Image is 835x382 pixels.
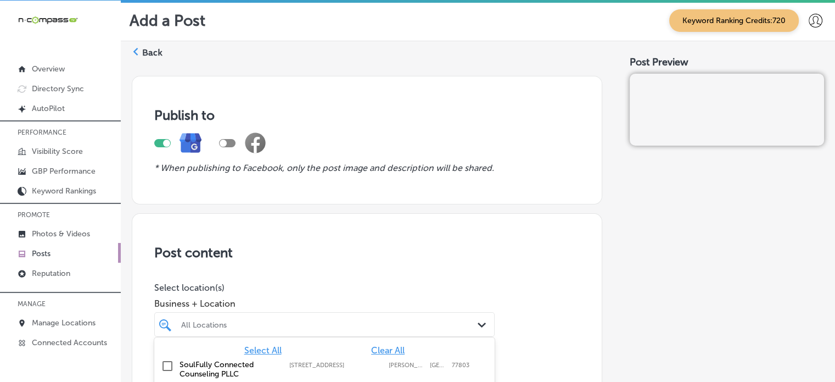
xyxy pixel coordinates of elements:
p: Overview [32,64,65,74]
h3: Post content [154,245,580,261]
h3: Publish to [154,107,580,123]
span: Clear All [371,345,405,356]
p: Visibility Score [32,147,83,156]
label: SoulFully Connected Counseling PLLC [180,360,278,379]
label: Bryan [389,362,424,369]
p: Manage Locations [32,318,96,328]
div: Post Preview [630,56,824,68]
p: Posts [32,249,51,258]
span: Keyword Ranking Credits: 720 [669,9,799,32]
label: TX [430,362,446,369]
p: Select location(s) [154,283,495,293]
span: Business + Location [154,298,495,309]
p: GBP Performance [32,167,96,176]
label: 401 N. Main Street; Suite 106 [289,362,383,369]
p: Add a Post [130,12,205,30]
span: Select All [244,345,282,356]
label: Back [142,47,162,59]
p: Photos & Videos [32,229,90,239]
i: * When publishing to Facebook, only the post image and description will be shared. [154,163,494,173]
img: 660ab0bf-5cc7-4cb8-ba1c-48b5ae0f18e60NCTV_CLogo_TV_Black_-500x88.png [18,15,78,25]
p: Directory Sync [32,84,84,93]
label: 77803 [452,362,469,369]
p: AutoPilot [32,104,65,113]
p: Connected Accounts [32,338,107,347]
div: All Locations [181,320,479,329]
p: Keyword Rankings [32,186,96,196]
p: Reputation [32,269,70,278]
